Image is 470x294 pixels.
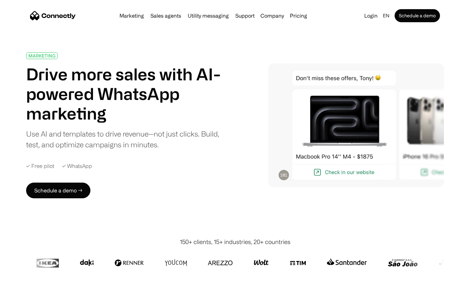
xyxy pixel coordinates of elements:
[362,11,380,20] a: Login
[287,13,310,18] a: Pricing
[28,53,55,58] div: MARKETING
[117,13,147,18] a: Marketing
[13,283,39,292] ul: Language list
[26,183,90,198] a: Schedule a demo →
[148,13,184,18] a: Sales agents
[395,9,440,22] a: Schedule a demo
[233,13,257,18] a: Support
[26,64,228,123] h1: Drive more sales with AI-powered WhatsApp marketing
[383,11,389,20] div: en
[26,163,54,169] div: ✓ Free pilot
[62,163,92,169] div: ✓ WhatsApp
[185,13,231,18] a: Utility messaging
[180,237,290,246] div: 150+ clients, 15+ industries, 20+ countries
[7,282,39,292] aside: Language selected: English
[26,128,228,150] div: Use AI and templates to drive revenue—not just clicks. Build, test, and optimize campaigns in min...
[260,11,284,20] div: Company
